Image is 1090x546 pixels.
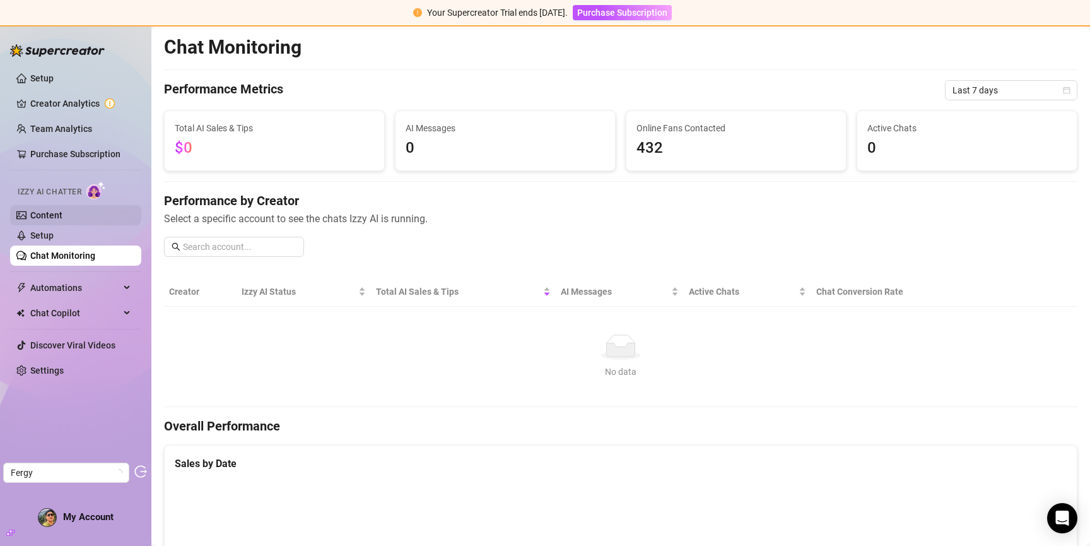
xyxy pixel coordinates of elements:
span: Automations [30,278,120,298]
img: ACg8ocJLa-qQwGi8WQCRRCGROdk9lRIi99gFhbfUrTTlzDwa1VG8f8U=s96-c [38,509,56,526]
span: thunderbolt [16,283,26,293]
span: Izzy AI Chatter [18,186,81,198]
img: AI Chatter [86,181,106,199]
th: Izzy AI Status [237,277,370,307]
a: Creator Analytics exclamation-circle [30,93,131,114]
span: search [172,242,180,251]
span: Fergy [11,463,122,482]
input: Search account... [183,240,296,254]
span: Online Fans Contacted [636,121,836,135]
div: Sales by Date [175,456,1067,472]
span: $0 [175,139,192,157]
a: Settings [30,365,64,376]
th: Active Chats [684,277,811,307]
span: 0 [406,136,605,160]
a: Content [30,210,62,220]
span: 0 [867,136,1067,160]
a: Purchase Subscription [30,149,120,159]
button: Purchase Subscription [573,5,672,20]
span: build [6,528,15,537]
div: Open Intercom Messenger [1047,503,1077,533]
span: calendar [1063,86,1070,94]
span: 432 [636,136,836,160]
a: Setup [30,73,54,83]
th: AI Messages [556,277,684,307]
span: Active Chats [867,121,1067,135]
h2: Chat Monitoring [164,35,302,59]
a: Chat Monitoring [30,251,95,261]
span: Select a specific account to see the chats Izzy AI is running. [164,211,1077,227]
a: Setup [30,230,54,240]
span: My Account [63,511,114,523]
h4: Overall Performance [164,417,1077,435]
img: Chat Copilot [16,309,25,318]
span: Your Supercreator Trial ends [DATE]. [427,8,568,18]
div: No data [174,365,1067,379]
th: Chat Conversion Rate [811,277,986,307]
a: Team Analytics [30,124,92,134]
img: logo-BBDzfeDw.svg [10,44,105,57]
span: logout [134,465,147,478]
span: loading [114,468,124,478]
span: Total AI Sales & Tips [376,285,541,299]
th: Creator [164,277,237,307]
span: AI Messages [406,121,605,135]
span: AI Messages [561,285,669,299]
a: Discover Viral Videos [30,340,115,350]
a: Purchase Subscription [573,8,672,18]
span: exclamation-circle [413,8,422,17]
h4: Performance by Creator [164,192,1077,210]
span: Purchase Subscription [577,8,667,18]
span: Chat Copilot [30,303,120,323]
h4: Performance Metrics [164,80,283,100]
span: Last 7 days [952,81,1070,100]
th: Total AI Sales & Tips [371,277,556,307]
span: Total AI Sales & Tips [175,121,374,135]
span: Active Chats [689,285,796,299]
span: Izzy AI Status [242,285,355,299]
